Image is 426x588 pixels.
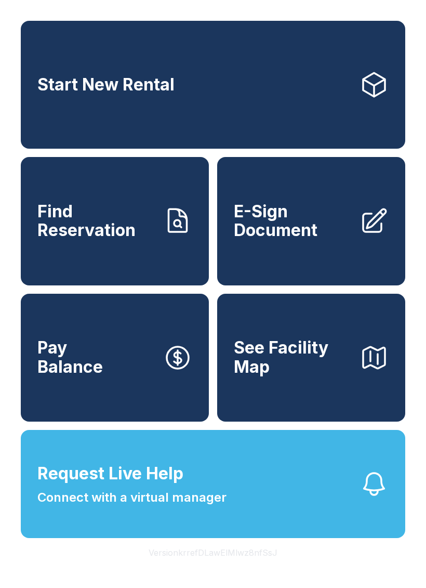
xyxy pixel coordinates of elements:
button: VersionkrrefDLawElMlwz8nfSsJ [140,538,286,567]
a: E-Sign Document [217,157,405,285]
span: E-Sign Document [234,202,351,240]
button: Request Live HelpConnect with a virtual manager [21,430,405,538]
span: Request Live Help [37,461,183,486]
span: See Facility Map [234,338,351,376]
span: Find Reservation [37,202,155,240]
span: Connect with a virtual manager [37,488,227,507]
a: Find Reservation [21,157,209,285]
span: Pay Balance [37,338,103,376]
button: PayBalance [21,294,209,422]
a: Start New Rental [21,21,405,149]
span: Start New Rental [37,75,175,95]
button: See Facility Map [217,294,405,422]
